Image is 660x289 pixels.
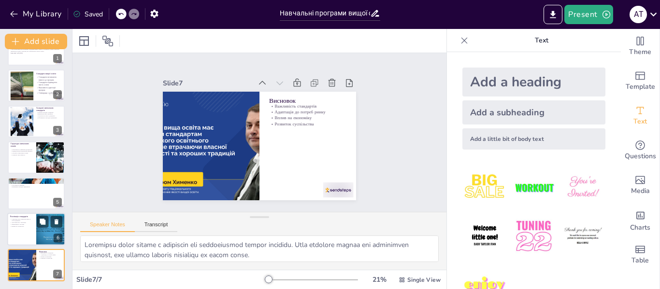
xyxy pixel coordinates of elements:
[462,100,605,124] div: Add a subheading
[625,151,656,162] span: Questions
[53,270,62,278] div: 7
[36,91,62,94] p: Співпраця з роботодавцями
[36,72,62,75] p: Стандарти вищої освіти
[630,5,647,24] button: А Т
[10,218,33,221] p: Співпраця між університетами та роботодавцями
[53,54,62,63] div: 1
[631,186,650,196] span: Media
[511,214,556,259] img: 5.jpeg
[269,103,346,109] p: Важливість стандартів
[39,250,62,253] p: Висновок
[633,116,647,127] span: Text
[37,216,48,227] button: Duplicate Slide
[11,179,62,181] p: Навчальні програми
[621,98,660,133] div: Add text boxes
[511,165,556,210] img: 2.jpeg
[39,258,62,260] p: Розвиток суспільства
[10,225,33,227] p: Вплив на суспільство
[560,165,605,210] img: 3.jpeg
[621,237,660,272] div: Add a table
[102,35,114,47] span: Position
[135,221,178,232] button: Transcript
[80,235,439,262] textarea: Loremipsu dolor sitame c adipiscin eli seddoeiusmod tempor incididu. Utla etdolore magnaa eni adm...
[73,10,103,19] div: Saved
[560,214,605,259] img: 6.jpeg
[54,234,62,242] div: 6
[269,96,346,105] p: Висновок
[621,29,660,64] div: Change the overall theme
[11,184,62,186] p: Доступність навчання
[10,223,33,225] p: Ефективність системи
[53,126,62,135] div: 3
[8,106,65,138] div: https://cdn.sendsteps.com/images/logo/sendsteps_logo_white.pnghttps://cdn.sendsteps.com/images/lo...
[53,90,62,99] div: 2
[36,81,62,86] p: Стандарти підвищують якість освіти
[462,165,507,210] img: 1.jpeg
[80,221,135,232] button: Speaker Notes
[10,215,33,218] p: Реалізація стандартів
[7,6,66,22] button: My Library
[36,76,62,81] p: Стандарти визначають вимоги до програм
[629,47,651,57] span: Theme
[564,5,613,24] button: Present
[621,133,660,168] div: Get real-time input from your audience
[11,154,33,156] p: Розвиток самостійності
[631,255,649,266] span: Table
[11,152,33,154] p: Гнучкість навчальних планів
[11,149,33,151] p: Обов'язкові та вибіркові дисципліни
[269,121,346,127] p: Розвиток суспільства
[8,69,65,101] div: https://cdn.sendsteps.com/images/logo/sendsteps_logo_white.pnghttps://cdn.sendsteps.com/images/lo...
[8,178,65,209] div: https://cdn.sendsteps.com/images/logo/sendsteps_logo_white.pnghttps://cdn.sendsteps.com/images/lo...
[36,115,62,117] p: Актуальність змісту дисциплін
[36,111,62,113] p: Основні складові стандартів
[462,68,605,96] div: Add a heading
[76,275,265,284] div: Slide 7 / 7
[368,275,391,284] div: 21 %
[10,221,33,223] p: Залучення всіх учасників
[51,216,62,227] button: Delete Slide
[76,33,92,49] div: Layout
[53,198,62,206] div: 5
[621,203,660,237] div: Add charts and graphs
[462,214,507,259] img: 4.jpeg
[269,109,346,115] p: Адаптація до потреб ринку
[36,117,62,119] p: Об'єктивність методів оцінювання
[462,128,605,150] div: Add a little bit of body text
[8,34,65,66] div: 1
[53,162,62,171] div: 4
[11,182,62,184] p: Гнучкість програм
[39,254,62,256] p: Адаптація до потреб ринку
[621,168,660,203] div: Add images, graphics, shapes or video
[8,141,65,173] div: https://cdn.sendsteps.com/images/logo/sendsteps_logo_white.pnghttps://cdn.sendsteps.com/images/lo...
[11,49,62,52] p: У цій презентації ми розглянемо стандарти вищої освіти, їх складові, а також структуру навчальних...
[472,29,611,52] p: Text
[630,6,647,23] div: А Т
[407,276,441,284] span: Single View
[621,64,660,98] div: Add ready made slides
[11,186,62,188] p: Важливість методів оцінювання
[11,142,33,148] p: Структура навчальних планів
[36,113,62,115] p: Визначення мети навчання
[626,82,655,92] span: Template
[8,249,65,281] div: 7
[5,34,67,49] button: Add slide
[11,151,33,152] p: Індивідуальний навчальний маршрут
[280,6,370,20] input: Insert title
[269,115,346,121] p: Вплив на економіку
[11,180,62,182] p: Деталізація змісту дисциплін
[11,52,62,54] p: Generated with [URL]
[544,5,562,24] button: Export to PowerPoint
[36,86,62,91] p: Важливість адаптації програм
[39,252,62,254] p: Важливість стандартів
[163,79,252,88] div: Slide 7
[630,222,650,233] span: Charts
[7,213,65,246] div: https://cdn.sendsteps.com/images/logo/sendsteps_logo_white.pnghttps://cdn.sendsteps.com/images/lo...
[39,256,62,258] p: Вплив на економіку
[36,107,62,112] p: Складові навчальних стандартів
